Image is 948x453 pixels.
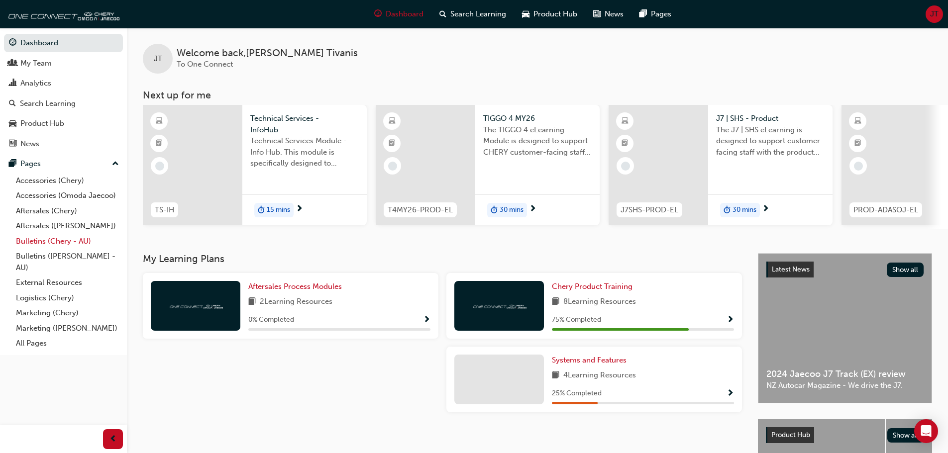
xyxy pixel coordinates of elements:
[632,4,679,24] a: pages-iconPages
[250,135,359,169] span: Technical Services Module - Info Hub. This module is specifically designed to address the require...
[552,356,627,364] span: Systems and Features
[20,58,52,69] div: My Team
[552,355,631,366] a: Systems and Features
[766,262,924,277] a: Latest NewsShow all
[585,4,632,24] a: news-iconNews
[887,263,924,277] button: Show all
[483,113,592,124] span: TIGGO 4 MY26
[621,204,678,216] span: J7SHS-PROD-EL
[376,105,600,225] a: T4MY26-PROD-ELTIGGO 4 MY26The TIGGO 4 eLearning Module is designed to support CHERY customer-faci...
[388,204,453,216] span: T4MY26-PROD-EL
[609,105,833,225] a: J7SHS-PROD-ELJ7 | SHS - ProductThe J7 | SHS eLearning is designed to support customer facing staf...
[112,158,119,171] span: up-icon
[423,316,430,325] span: Show Progress
[552,296,559,308] span: book-icon
[389,137,396,150] span: booktick-icon
[12,305,123,321] a: Marketing (Chery)
[250,113,359,135] span: Technical Services - InfoHub
[772,265,810,273] span: Latest News
[914,419,938,443] div: Open Intercom Messenger
[248,314,294,326] span: 0 % Completed
[248,296,256,308] span: book-icon
[552,281,636,292] a: Chery Product Training
[154,53,162,65] span: JT
[500,204,524,216] span: 30 mins
[20,118,64,129] div: Product Hub
[9,39,16,48] span: guage-icon
[733,204,756,216] span: 30 mins
[12,173,123,188] a: Accessories (Chery)
[4,155,123,173] button: Pages
[431,4,514,24] a: search-iconSearch Learning
[20,138,39,150] div: News
[552,388,602,399] span: 25 % Completed
[622,137,629,150] span: booktick-icon
[388,162,397,171] span: learningRecordVerb_NONE-icon
[12,203,123,219] a: Aftersales (Chery)
[887,428,925,443] button: Show all
[605,8,624,20] span: News
[386,8,423,20] span: Dashboard
[155,204,174,216] span: TS-IH
[621,162,630,171] span: learningRecordVerb_NONE-icon
[593,8,601,20] span: news-icon
[472,301,527,310] img: oneconnect
[177,48,358,59] span: Welcome back , [PERSON_NAME] Tivanis
[483,124,592,158] span: The TIGGO 4 eLearning Module is designed to support CHERY customer-facing staff with the product ...
[258,204,265,217] span: duration-icon
[143,253,742,265] h3: My Learning Plans
[727,387,734,400] button: Show Progress
[491,204,498,217] span: duration-icon
[156,137,163,150] span: booktick-icon
[552,282,632,291] span: Chery Product Training
[766,427,924,443] a: Product HubShow all
[9,119,16,128] span: car-icon
[552,314,601,326] span: 75 % Completed
[4,135,123,153] a: News
[260,296,332,308] span: 2 Learning Resources
[9,140,16,149] span: news-icon
[622,115,629,128] span: learningResourceType_ELEARNING-icon
[4,94,123,113] a: Search Learning
[854,162,863,171] span: learningRecordVerb_NONE-icon
[12,218,123,234] a: Aftersales ([PERSON_NAME])
[727,316,734,325] span: Show Progress
[854,137,861,150] span: booktick-icon
[127,90,948,101] h3: Next up for me
[366,4,431,24] a: guage-iconDashboard
[716,124,825,158] span: The J7 | SHS eLearning is designed to support customer facing staff with the product and sales in...
[267,204,290,216] span: 15 mins
[4,114,123,133] a: Product Hub
[930,8,939,20] span: JT
[854,115,861,128] span: learningResourceType_ELEARNING-icon
[4,34,123,52] a: Dashboard
[727,389,734,398] span: Show Progress
[177,60,233,69] span: To One Connect
[12,290,123,306] a: Logistics (Chery)
[766,380,924,391] span: NZ Autocar Magazine - We drive the J7.
[766,368,924,380] span: 2024 Jaecoo J7 Track (EX) review
[389,115,396,128] span: learningResourceType_ELEARNING-icon
[771,431,810,439] span: Product Hub
[926,5,943,23] button: JT
[4,54,123,73] a: My Team
[9,99,16,108] span: search-icon
[522,8,529,20] span: car-icon
[9,79,16,88] span: chart-icon
[727,314,734,326] button: Show Progress
[109,433,117,446] span: prev-icon
[9,59,16,68] span: people-icon
[639,8,647,20] span: pages-icon
[762,205,769,214] span: next-icon
[9,160,16,169] span: pages-icon
[533,8,577,20] span: Product Hub
[439,8,446,20] span: search-icon
[563,296,636,308] span: 8 Learning Resources
[12,249,123,275] a: Bulletins ([PERSON_NAME] - AU)
[552,369,559,382] span: book-icon
[20,78,51,89] div: Analytics
[450,8,506,20] span: Search Learning
[20,98,76,109] div: Search Learning
[758,253,932,403] a: Latest NewsShow all2024 Jaecoo J7 Track (EX) reviewNZ Autocar Magazine - We drive the J7.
